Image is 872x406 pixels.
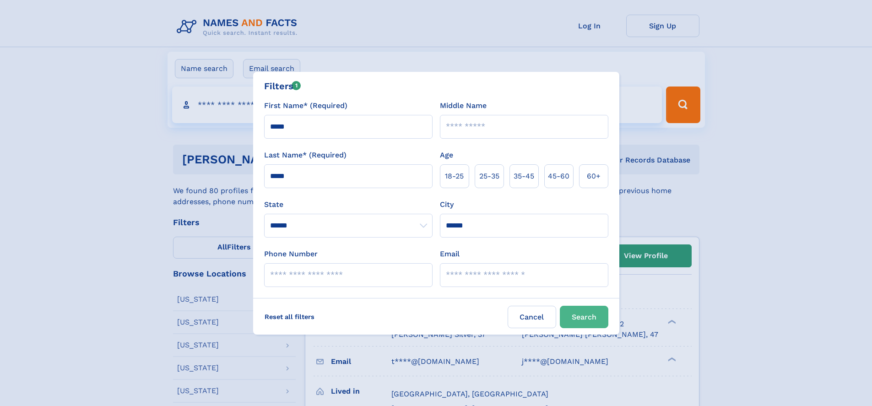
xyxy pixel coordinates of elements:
label: State [264,199,433,210]
label: Cancel [508,306,556,328]
span: 18‑25 [445,171,464,182]
div: Filters [264,79,301,93]
span: 25‑35 [479,171,499,182]
label: Phone Number [264,249,318,260]
label: Email [440,249,460,260]
label: City [440,199,454,210]
button: Search [560,306,608,328]
span: 45‑60 [548,171,569,182]
label: Reset all filters [259,306,320,328]
label: Last Name* (Required) [264,150,347,161]
label: First Name* (Required) [264,100,347,111]
span: 35‑45 [514,171,534,182]
span: 60+ [587,171,601,182]
label: Age [440,150,453,161]
label: Middle Name [440,100,487,111]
